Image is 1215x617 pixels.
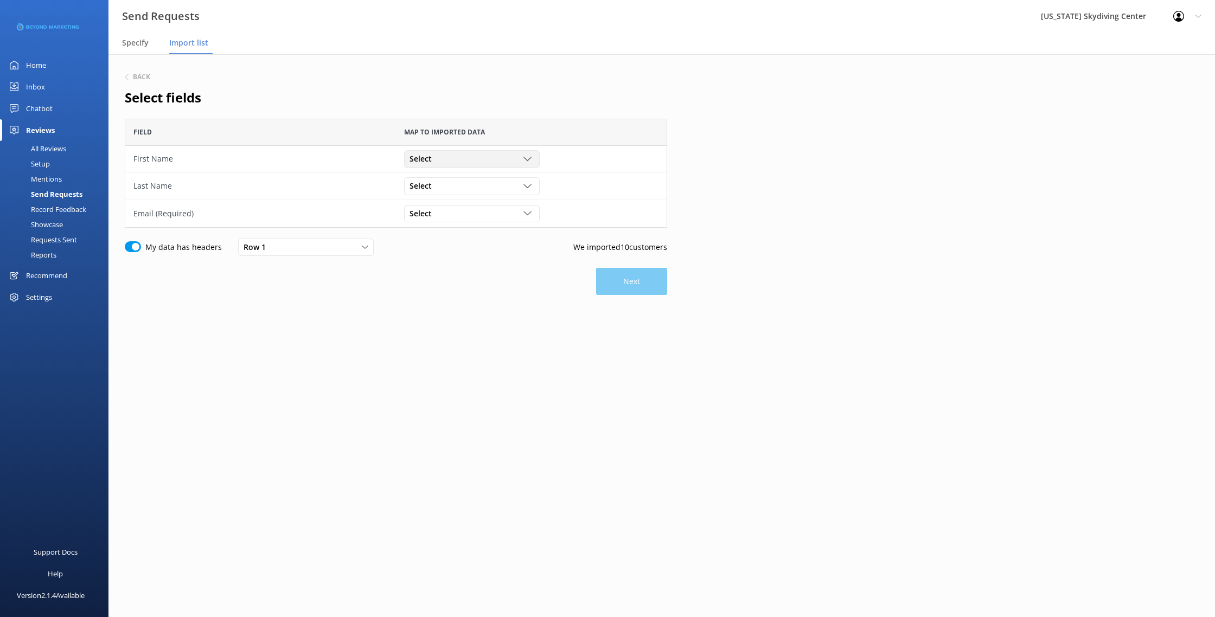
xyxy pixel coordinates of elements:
[410,180,438,192] span: Select
[26,265,67,286] div: Recommend
[34,541,78,563] div: Support Docs
[133,127,152,137] span: Field
[133,208,388,220] div: Email (Required)
[125,146,667,227] div: grid
[410,153,438,165] span: Select
[122,37,149,48] span: Specify
[26,119,55,141] div: Reviews
[7,217,63,232] div: Showcase
[7,232,77,247] div: Requests Sent
[573,241,667,253] p: We imported 10 customers
[17,584,85,606] div: Version 2.1.4 Available
[26,286,52,308] div: Settings
[404,127,485,137] span: Map to imported data
[7,171,108,187] a: Mentions
[26,54,46,76] div: Home
[7,141,66,156] div: All Reviews
[410,208,438,220] span: Select
[7,187,108,202] a: Send Requests
[7,171,62,187] div: Mentions
[7,247,56,262] div: Reports
[7,202,86,217] div: Record Feedback
[7,187,82,202] div: Send Requests
[48,563,63,584] div: Help
[145,241,222,253] label: My data has headers
[7,156,108,171] a: Setup
[169,37,208,48] span: Import list
[122,8,200,25] h3: Send Requests
[244,241,272,253] span: Row 1
[7,156,50,171] div: Setup
[7,202,108,217] a: Record Feedback
[125,74,150,80] button: Back
[7,217,108,232] a: Showcase
[7,141,108,156] a: All Reviews
[133,74,150,80] h6: Back
[7,232,108,247] a: Requests Sent
[26,98,53,119] div: Chatbot
[7,247,108,262] a: Reports
[133,153,388,165] div: First Name
[125,87,667,108] h2: Select fields
[133,180,388,192] div: Last Name
[26,76,45,98] div: Inbox
[16,23,79,31] img: 3-1676954853.png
